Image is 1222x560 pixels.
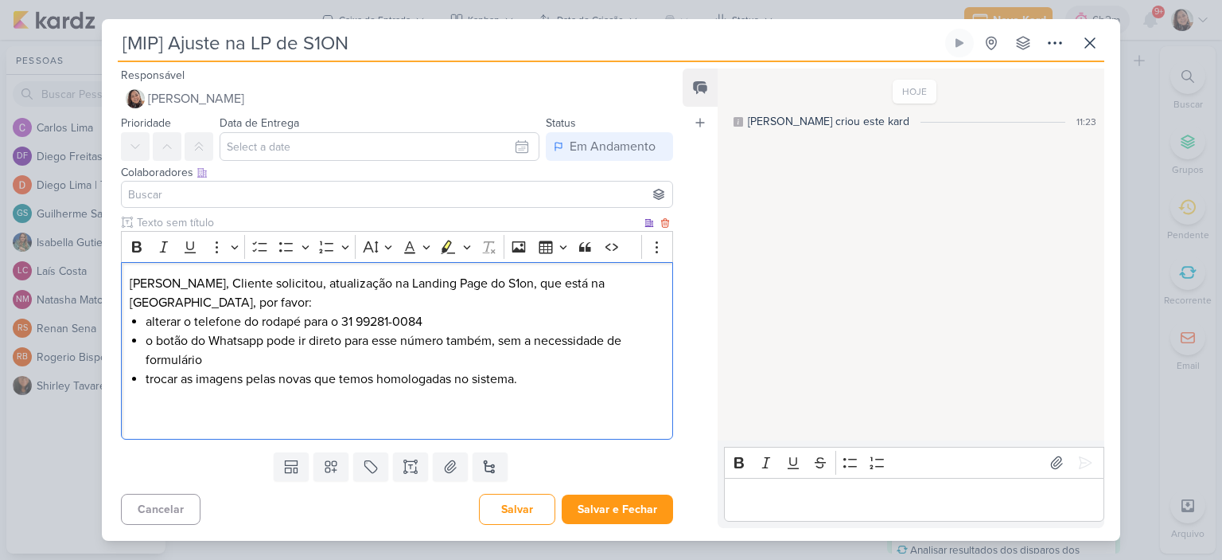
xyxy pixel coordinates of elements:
[134,214,641,231] input: Texto sem título
[121,84,673,113] button: [PERSON_NAME]
[724,447,1104,478] div: Editor toolbar
[121,262,673,440] div: Editor editing area: main
[546,132,673,161] button: Em Andamento
[1076,115,1096,129] div: 11:23
[953,37,966,49] div: Ligar relógio
[546,116,576,130] label: Status
[562,495,673,524] button: Salvar e Fechar
[146,370,664,389] li: trocar as imagens pelas novas que temos homologadas no sistema.
[126,89,145,108] img: Sharlene Khoury
[146,312,664,331] li: alterar o telefone do rodapé para o 31 99281-0084
[748,113,909,130] div: [PERSON_NAME] criou este kard
[121,231,673,262] div: Editor toolbar
[570,137,656,156] div: Em Andamento
[121,116,171,130] label: Prioridade
[479,494,555,525] button: Salvar
[220,132,539,161] input: Select a date
[148,89,244,108] span: [PERSON_NAME]
[121,69,185,82] label: Responsável
[130,274,664,312] p: [PERSON_NAME], Cliente solicitou, atualização na Landing Page do S1on, que está na [GEOGRAPHIC_DA...
[724,478,1104,522] div: Editor editing area: main
[121,494,200,525] button: Cancelar
[121,164,673,181] div: Colaboradores
[220,116,299,130] label: Data de Entrega
[125,185,669,204] input: Buscar
[146,331,664,370] li: o botão do Whatsapp pode ir direto para esse número também, sem a necessidade de formulário
[118,29,942,57] input: Kard Sem Título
